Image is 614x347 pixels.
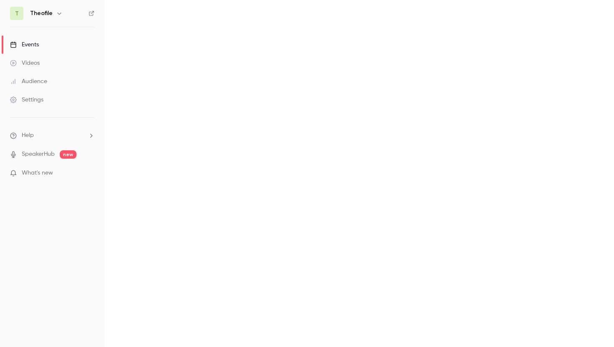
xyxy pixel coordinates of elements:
div: Events [10,41,39,49]
li: help-dropdown-opener [10,131,94,140]
div: Audience [10,77,47,86]
h6: Theofile [30,9,53,18]
span: What's new [22,169,53,177]
span: new [60,150,76,159]
span: T [15,9,19,18]
div: Settings [10,96,43,104]
span: Help [22,131,34,140]
a: SpeakerHub [22,150,55,159]
div: Videos [10,59,40,67]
